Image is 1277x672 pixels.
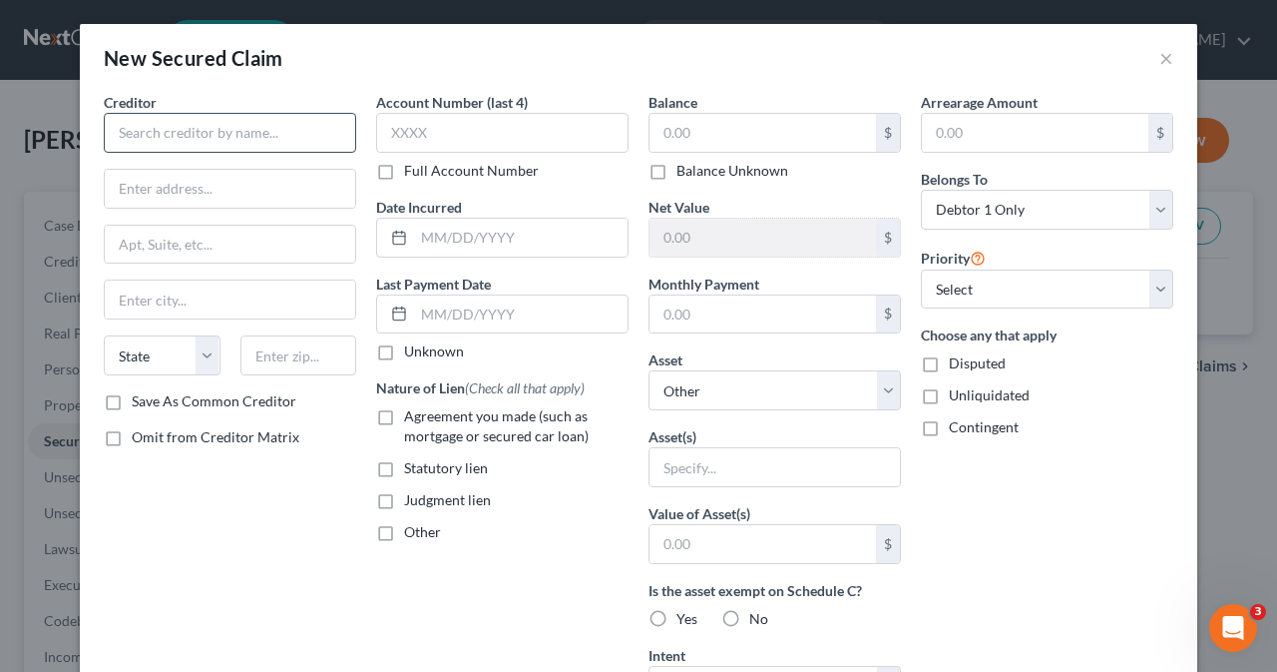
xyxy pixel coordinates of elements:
[676,161,788,181] label: Balance Unknown
[404,523,441,540] span: Other
[404,459,488,476] span: Statutory lien
[921,246,986,270] label: Priority
[1209,604,1257,652] iframe: Intercom live chat
[376,274,491,295] label: Last Payment Date
[949,354,1006,371] span: Disputed
[404,161,539,181] label: Full Account Number
[876,525,900,563] div: $
[649,296,876,334] input: 0.00
[465,379,585,396] span: (Check all that apply)
[240,336,357,375] input: Enter zip...
[104,44,283,72] div: New Secured Claim
[648,92,697,113] label: Balance
[648,503,750,524] label: Value of Asset(s)
[648,580,901,601] label: Is the asset exempt on Schedule C?
[132,391,296,411] label: Save As Common Creditor
[649,219,876,257] input: 0.00
[876,296,900,334] div: $
[104,94,157,111] span: Creditor
[414,296,628,334] input: MM/DD/YYYY
[649,114,876,152] input: 0.00
[876,219,900,257] div: $
[376,113,629,153] input: XXXX
[648,645,685,666] label: Intent
[414,219,628,257] input: MM/DD/YYYY
[649,448,900,486] input: Specify...
[376,92,528,113] label: Account Number (last 4)
[105,226,355,264] input: Apt, Suite, etc...
[876,114,900,152] div: $
[921,92,1038,113] label: Arrearage Amount
[649,525,876,563] input: 0.00
[648,197,709,218] label: Net Value
[404,407,589,444] span: Agreement you made (such as mortgage or secured car loan)
[922,114,1148,152] input: 0.00
[1159,46,1173,70] button: ×
[749,610,768,627] span: No
[376,197,462,218] label: Date Incurred
[949,418,1019,435] span: Contingent
[921,171,988,188] span: Belongs To
[921,325,1173,345] label: Choose any that apply
[648,351,682,368] span: Asset
[648,426,696,447] label: Asset(s)
[404,341,464,361] label: Unknown
[404,491,491,508] span: Judgment lien
[949,386,1030,403] span: Unliquidated
[648,274,759,295] label: Monthly Payment
[105,170,355,208] input: Enter address...
[105,281,355,319] input: Enter city...
[104,113,356,153] input: Search creditor by name...
[376,377,585,398] label: Nature of Lien
[1250,604,1266,620] span: 3
[132,428,299,445] span: Omit from Creditor Matrix
[1148,114,1172,152] div: $
[676,610,697,627] span: Yes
